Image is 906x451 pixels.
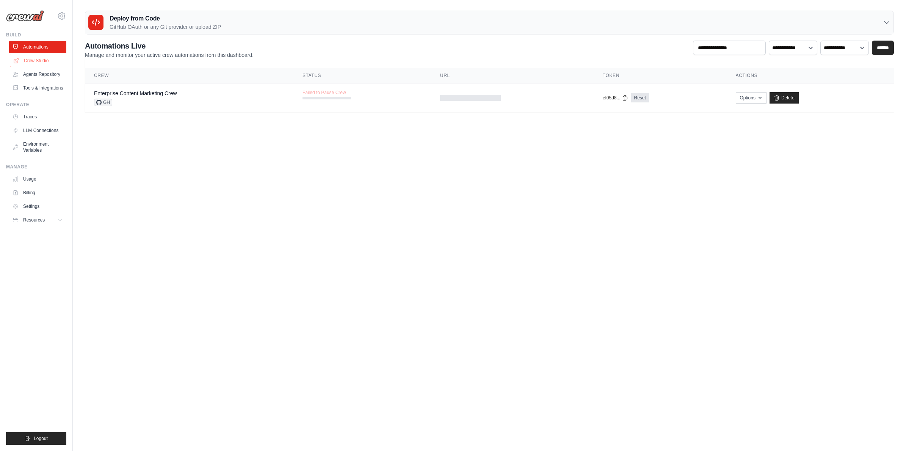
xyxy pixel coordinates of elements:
button: Options [736,92,766,104]
a: Crew Studio [10,55,67,67]
th: URL [431,68,594,83]
a: Reset [631,93,649,102]
a: Settings [9,200,66,212]
th: Actions [727,68,894,83]
p: GitHub OAuth or any Git provider or upload ZIP [110,23,221,31]
h2: Automations Live [85,41,254,51]
th: Token [594,68,727,83]
span: Logout [34,435,48,442]
a: Billing [9,187,66,199]
a: Usage [9,173,66,185]
span: Failed to Pause Crew [303,90,346,96]
a: Automations [9,41,66,53]
th: Status [293,68,431,83]
p: Manage and monitor your active crew automations from this dashboard. [85,51,254,59]
a: LLM Connections [9,124,66,137]
button: Logout [6,432,66,445]
a: Tools & Integrations [9,82,66,94]
a: Delete [770,92,799,104]
span: GH [94,99,112,106]
a: Environment Variables [9,138,66,156]
th: Crew [85,68,293,83]
a: Traces [9,111,66,123]
div: Operate [6,102,66,108]
button: ef05d8... [603,95,628,101]
div: Build [6,32,66,38]
span: Resources [23,217,45,223]
a: Enterprise Content Marketing Crew [94,90,177,96]
h3: Deploy from Code [110,14,221,23]
img: Logo [6,10,44,22]
a: Agents Repository [9,68,66,80]
div: Manage [6,164,66,170]
button: Resources [9,214,66,226]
